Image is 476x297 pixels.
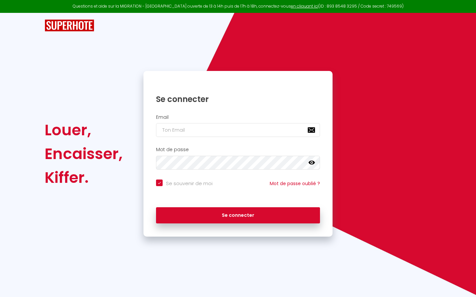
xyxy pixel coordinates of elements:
[291,3,318,9] a: en cliquant ici
[156,123,320,137] input: Ton Email
[45,19,94,32] img: SuperHote logo
[156,147,320,152] h2: Mot de passe
[45,142,123,166] div: Encaisser,
[45,118,123,142] div: Louer,
[156,94,320,104] h1: Se connecter
[270,180,320,187] a: Mot de passe oublié ?
[156,207,320,224] button: Se connecter
[156,115,320,120] h2: Email
[45,166,123,189] div: Kiffer.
